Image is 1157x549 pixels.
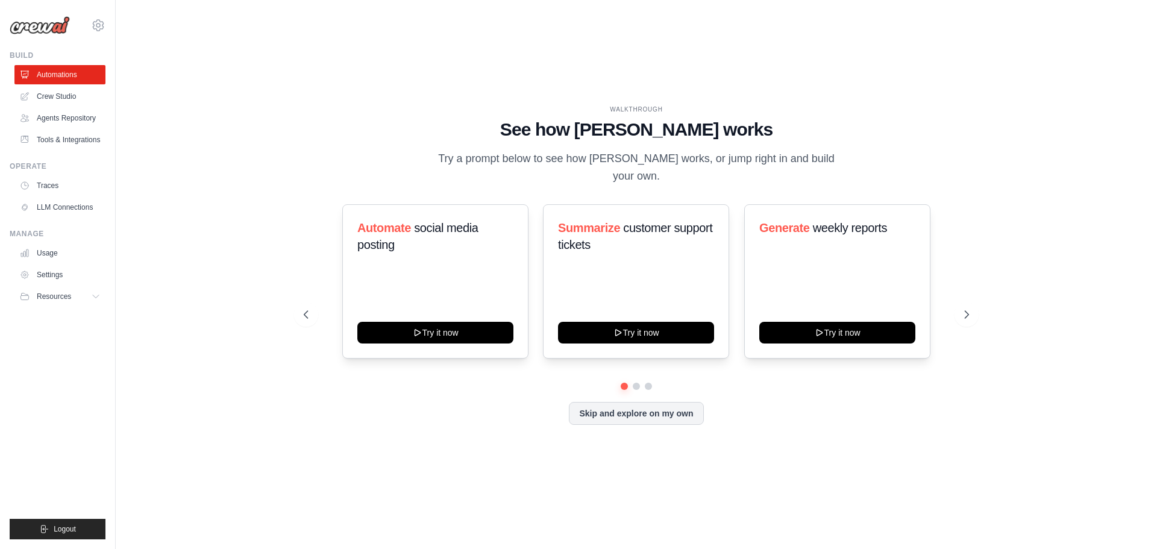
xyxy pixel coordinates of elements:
a: Tools & Integrations [14,130,105,149]
div: Manage [10,229,105,239]
a: Traces [14,176,105,195]
h1: See how [PERSON_NAME] works [304,119,969,140]
a: Automations [14,65,105,84]
button: Try it now [357,322,513,344]
a: Crew Studio [14,87,105,106]
span: weekly reports [812,221,886,234]
span: Generate [759,221,810,234]
span: Automate [357,221,411,234]
button: Resources [14,287,105,306]
a: Agents Repository [14,108,105,128]
span: Resources [37,292,71,301]
div: WALKTHROUGH [304,105,969,114]
div: Build [10,51,105,60]
a: Usage [14,243,105,263]
button: Try it now [759,322,915,344]
span: Summarize [558,221,620,234]
button: Logout [10,519,105,539]
div: Operate [10,162,105,171]
a: Settings [14,265,105,284]
span: Logout [54,524,76,534]
span: social media posting [357,221,478,251]
button: Skip and explore on my own [569,402,703,425]
button: Try it now [558,322,714,344]
a: LLM Connections [14,198,105,217]
img: Logo [10,16,70,34]
p: Try a prompt below to see how [PERSON_NAME] works, or jump right in and build your own. [434,150,839,186]
span: customer support tickets [558,221,712,251]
